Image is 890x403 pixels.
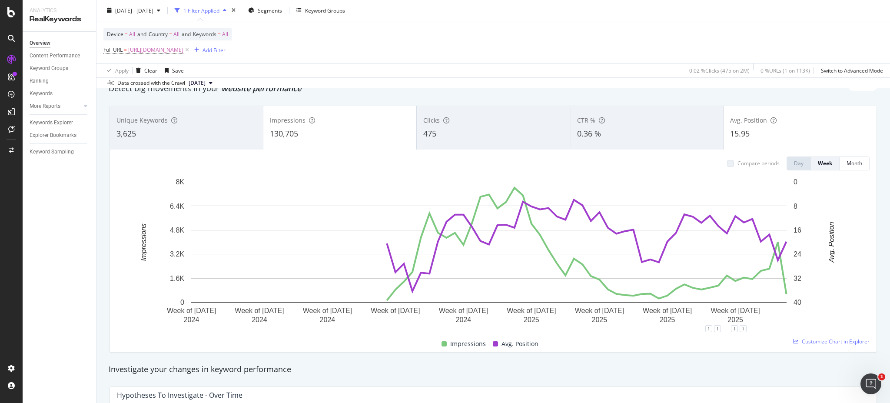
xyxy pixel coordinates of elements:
text: Week of [DATE] [235,307,284,314]
div: Keywords Explorer [30,118,73,127]
a: More Reports [30,102,81,111]
button: Clear [133,63,157,77]
text: Week of [DATE] [507,307,556,314]
text: 16 [794,226,801,234]
text: 3.2K [170,250,184,258]
span: Segments [258,7,282,14]
button: Keyword Groups [293,3,349,17]
div: Apply [115,67,129,74]
div: times [230,6,237,15]
span: 130,705 [270,128,298,139]
span: 0.36 % [577,128,601,139]
div: 1 [714,325,721,332]
text: 6.4K [170,202,184,210]
div: Add Filter [203,46,226,53]
span: = [218,30,221,38]
span: 3,625 [116,128,136,139]
span: Keywords [193,30,216,38]
span: Device [107,30,123,38]
text: Week of [DATE] [439,307,488,314]
button: 1 Filter Applied [171,3,230,17]
div: Keyword Groups [30,64,68,73]
button: Save [161,63,184,77]
span: Impressions [270,116,306,124]
text: 4.8K [170,226,184,234]
a: Customize Chart in Explorer [793,338,870,345]
span: Avg. Position [730,116,767,124]
div: More Reports [30,102,60,111]
span: 475 [423,128,436,139]
div: Explorer Bookmarks [30,131,76,140]
text: 2025 [660,316,675,323]
text: 8K [176,178,184,186]
span: Customize Chart in Explorer [802,338,870,345]
span: = [125,30,128,38]
div: Clear [144,67,157,74]
div: Save [172,67,184,74]
text: Week of [DATE] [575,307,624,314]
div: Data crossed with the Crawl [117,79,185,87]
button: Week [811,157,840,170]
div: Ranking [30,77,49,86]
text: 0 [794,178,797,186]
span: 15.95 [730,128,750,139]
text: Week of [DATE] [371,307,420,314]
text: 32 [794,275,801,282]
div: Keyword Groups [305,7,345,14]
div: Analytics [30,7,89,14]
div: 0 % URLs ( 1 on 113K ) [760,67,810,74]
div: 1 Filter Applied [183,7,219,14]
text: 2025 [727,316,743,323]
span: CTR % [577,116,595,124]
span: Avg. Position [501,339,538,349]
button: Day [787,157,811,170]
text: Week of [DATE] [167,307,216,314]
text: 8 [794,202,797,210]
a: Keyword Sampling [30,147,90,157]
text: 40 [794,299,801,306]
text: 2024 [456,316,472,323]
text: Week of [DATE] [303,307,352,314]
div: 1 [705,325,712,332]
text: Avg. Position [828,222,835,263]
span: and [137,30,146,38]
text: 2025 [592,316,608,323]
iframe: Intercom live chat [860,373,881,394]
span: Clicks [423,116,440,124]
span: Full URL [103,46,123,53]
button: [DATE] - [DATE] [103,3,164,17]
div: 0.02 % Clicks ( 475 on 2M ) [689,67,750,74]
a: Keyword Groups [30,64,90,73]
text: 24 [794,250,801,258]
div: A chart. [117,177,861,329]
a: Ranking [30,77,90,86]
div: Week [818,160,832,167]
text: Impressions [140,223,147,261]
div: Hypotheses to Investigate - Over Time [117,391,242,400]
div: Content Performance [30,51,80,60]
text: 2024 [252,316,267,323]
button: Add Filter [191,45,226,55]
text: 1.6K [170,275,184,282]
span: All [129,28,135,40]
span: All [222,28,228,40]
a: Keywords Explorer [30,118,90,127]
a: Keywords [30,89,90,98]
div: Overview [30,39,50,48]
span: Unique Keywords [116,116,168,124]
span: All [173,28,179,40]
button: Switch to Advanced Mode [817,63,883,77]
span: = [124,46,127,53]
div: Switch to Advanced Mode [821,67,883,74]
div: Keyword Sampling [30,147,74,157]
div: Keywords [30,89,53,98]
div: 1 [740,325,747,332]
button: [DATE] [185,78,216,88]
a: Overview [30,39,90,48]
button: Segments [245,3,286,17]
span: [DATE] - [DATE] [115,7,153,14]
text: 2024 [320,316,335,323]
div: Day [794,160,804,167]
a: Explorer Bookmarks [30,131,90,140]
span: Impressions [450,339,486,349]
